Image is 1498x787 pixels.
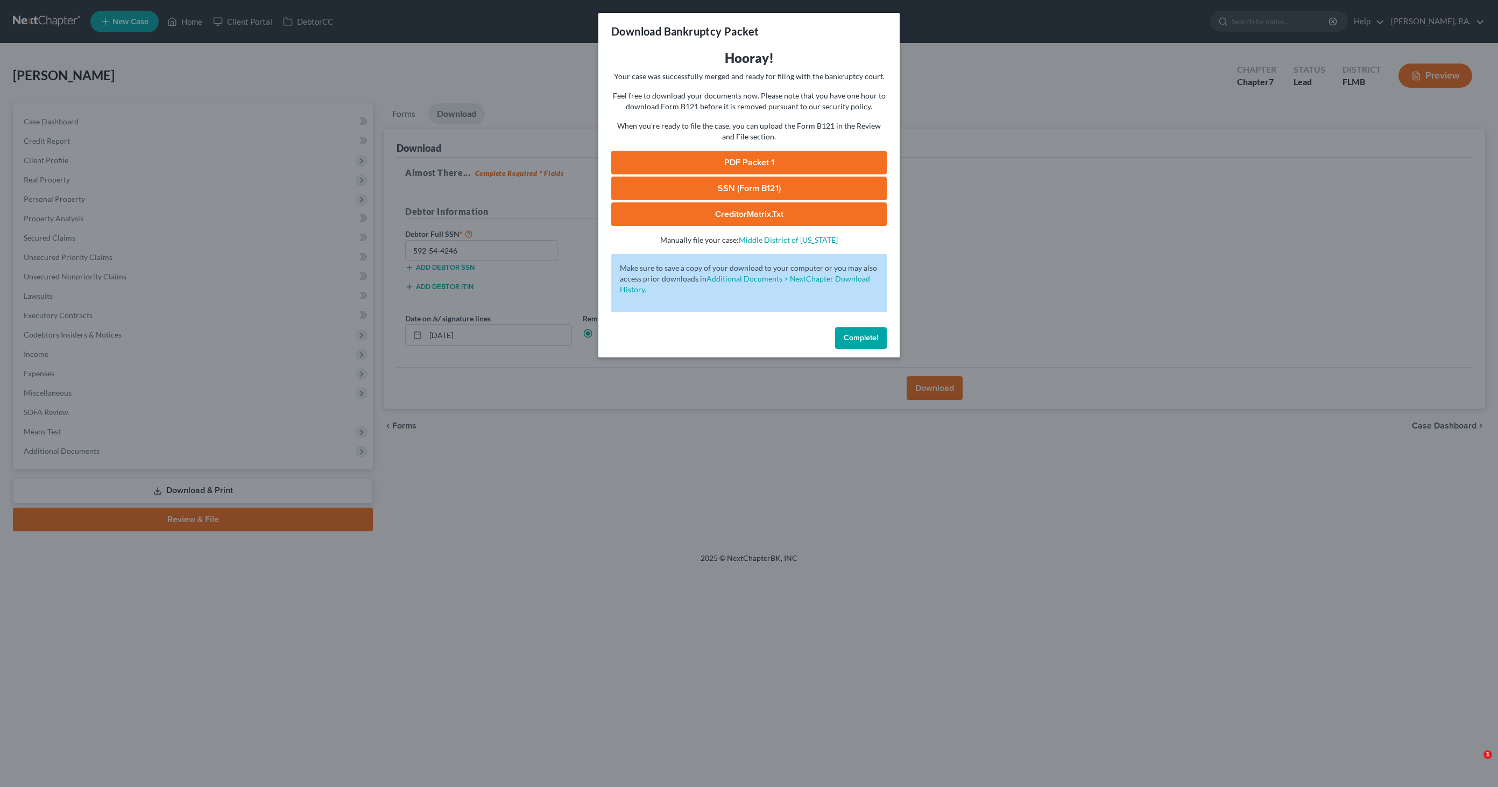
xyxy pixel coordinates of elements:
a: PDF Packet 1 [611,151,887,174]
button: Complete! [835,327,887,349]
a: CreditorMatrix.txt [611,202,887,226]
p: When you're ready to file the case, you can upload the Form B121 in the Review and File section. [611,121,887,142]
a: Middle District of [US_STATE] [739,235,838,244]
p: Make sure to save a copy of your download to your computer or you may also access prior downloads in [620,263,878,295]
a: Additional Documents > NextChapter Download History. [620,274,870,294]
iframe: Intercom live chat [1461,750,1487,776]
h3: Download Bankruptcy Packet [611,24,759,39]
h3: Hooray! [611,50,887,67]
p: Manually file your case: [611,235,887,245]
p: Feel free to download your documents now. Please note that you have one hour to download Form B12... [611,90,887,112]
span: 1 [1483,750,1492,759]
span: Complete! [844,333,878,342]
a: SSN (Form B121) [611,177,887,200]
p: Your case was successfully merged and ready for filing with the bankruptcy court. [611,71,887,82]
